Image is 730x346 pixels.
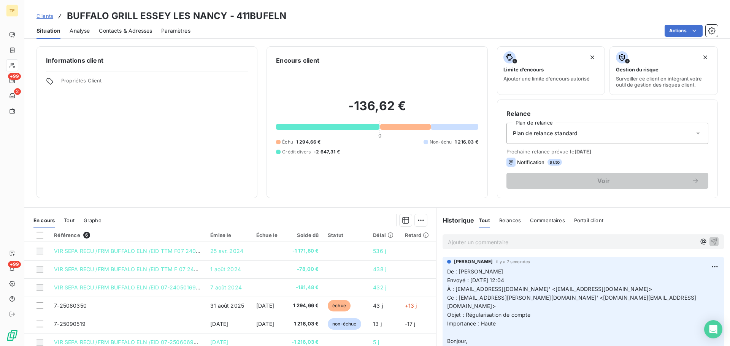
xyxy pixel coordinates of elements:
[373,302,383,309] span: 43 j
[373,284,386,291] span: 432 j
[373,248,386,254] span: 536 j
[210,321,228,327] span: [DATE]
[513,130,578,137] span: Plan de relance standard
[282,139,293,145] span: Échu
[70,27,90,35] span: Analyse
[506,109,708,118] h6: Relance
[497,46,605,95] button: Limite d’encoursAjouter une limite d’encours autorisé
[54,248,301,254] span: VIR SEPA RECU /FRM BUFFALO ELN /EID TTM F07 24020341 /RNF BUFFALO ELN 07 24020341
[506,149,708,155] span: Prochaine relance prévue le
[83,232,90,239] span: 6
[84,217,102,223] span: Graphe
[6,329,18,341] img: Logo LeanPay
[430,139,452,145] span: Non-échu
[373,339,379,345] span: 5 j
[256,321,274,327] span: [DATE]
[289,247,319,255] span: -1 171,80 €
[8,261,21,268] span: +99
[373,266,386,272] span: 438 j
[276,56,319,65] h6: Encours client
[61,77,248,88] span: Propriétés Client
[499,217,521,223] span: Relances
[54,284,323,291] span: VIR SEPA RECU /FRM BUFFALO ELN /EID 07-24050169 BUFFALO ELN /RNF 07-24050169 BUFFALO ELN
[289,338,319,346] span: -1 216,03 €
[373,232,395,238] div: Délai
[161,27,190,35] span: Paramètres
[54,339,249,345] span: VIR SEPA RECU /FRM BUFFALO ELN /EID 07-25060695 /RNF 07-25060695
[496,259,530,264] span: il y a 7 secondes
[289,265,319,273] span: -78,00 €
[210,302,244,309] span: 31 août 2025
[282,149,311,155] span: Crédit divers
[378,133,381,139] span: 0
[447,286,652,292] span: À : [EMAIL_ADDRESS][DOMAIN_NAME]' <[EMAIL_ADDRESS][DOMAIN_NAME]>
[447,294,697,310] span: Cc : [EMAIL_ADDRESS][PERSON_NAME][DOMAIN_NAME]' <[DOMAIN_NAME][EMAIL_ADDRESS][DOMAIN_NAME]>
[447,268,503,275] span: De : [PERSON_NAME]
[373,321,382,327] span: 13 j
[36,27,60,35] span: Situation
[454,258,493,265] span: [PERSON_NAME]
[289,302,319,310] span: 1 294,66 €
[503,66,544,73] span: Limite d’encours
[405,232,432,238] div: Retard
[99,27,152,35] span: Contacts & Adresses
[405,321,416,327] span: -17 j
[517,159,545,165] span: Notification
[210,248,243,254] span: 25 avr. 2024
[64,217,75,223] span: Tout
[503,76,590,82] span: Ajouter une limite d’encours autorisé
[455,139,478,145] span: 1 216,03 €
[665,25,703,37] button: Actions
[289,232,319,238] div: Solde dû
[516,178,692,184] span: Voir
[574,149,592,155] span: [DATE]
[46,56,248,65] h6: Informations client
[54,232,201,239] div: Référence
[436,216,474,225] h6: Historique
[328,318,361,330] span: non-échue
[328,232,364,238] div: Statut
[256,232,280,238] div: Échue le
[36,13,53,19] span: Clients
[276,98,478,121] h2: -136,62 €
[67,9,286,23] h3: BUFFALO GRILL ESSEY LES NANCY - 411BUFELN
[54,321,86,327] span: 7-25090519
[33,217,55,223] span: En cours
[479,217,490,223] span: Tout
[609,46,718,95] button: Gestion du risqueSurveiller ce client en intégrant votre outil de gestion des risques client.
[256,302,274,309] span: [DATE]
[447,338,467,344] span: Bonjour,
[314,149,340,155] span: -2 647,31 €
[210,339,228,345] span: [DATE]
[506,173,708,189] button: Voir
[704,320,722,338] div: Open Intercom Messenger
[530,217,565,223] span: Commentaires
[405,302,417,309] span: +13 j
[447,320,496,327] span: Importance : Haute
[54,302,87,309] span: 7-25080350
[447,311,531,318] span: Objet : Régularisation de compte
[289,284,319,291] span: -181,48 €
[547,159,562,166] span: auto
[447,277,504,283] span: Envoyé : [DATE] 12:04
[296,139,321,145] span: 1 294,66 €
[6,5,18,17] div: TE
[616,66,659,73] span: Gestion du risque
[210,284,242,291] span: 7 août 2024
[54,266,309,272] span: VIR SEPA RECU /FRM BUFFALO ELN /EID TTM F 07 24030027 /RNF BUFFALO ELN F 07 24030027
[289,320,319,328] span: 1 216,03 €
[36,12,53,20] a: Clients
[328,300,351,311] span: échue
[210,232,247,238] div: Émise le
[574,217,603,223] span: Portail client
[616,76,711,88] span: Surveiller ce client en intégrant votre outil de gestion des risques client.
[210,266,241,272] span: 1 août 2024
[8,73,21,80] span: +99
[14,88,21,95] span: 2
